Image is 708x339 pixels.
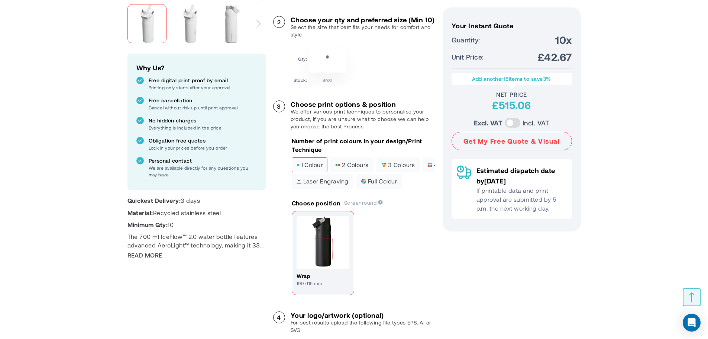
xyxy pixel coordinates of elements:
p: Printing only starts after your approval [149,84,257,91]
p: 100x115 mm [297,280,349,287]
span: 3% [543,76,551,82]
h3: Choose your qty and preferred size (Min 10) [291,16,435,23]
p: Free cancellation [149,97,257,104]
span: Laser engraving [297,179,349,184]
img: 10088501_eg_y1_ip0upo5maz60jiqz.jpg [170,4,209,43]
p: We are available directly for any questions you may have [149,164,257,178]
div: £515.06 [452,98,572,112]
p: 3 days [127,196,266,205]
td: Stock: [294,74,307,84]
p: Personal contact [149,157,257,164]
h3: Your Instant Quote [452,22,572,29]
div: Open Intercom Messenger [683,314,701,332]
span: Read More [127,251,162,259]
p: Free digital print proof by email [149,77,257,84]
strong: Material: [127,209,153,216]
p: Lock in your prices before you order [149,144,257,151]
td: 4981 [309,74,346,84]
h3: Your logo/artwork (optional) [291,311,435,319]
span: 4 colours [427,162,461,167]
div: Next [252,0,265,47]
p: For best results upload the following file types EPS, AI or SVG [291,319,435,334]
p: Add another items to save [455,75,568,83]
p: We offer various print techniques to personalise your product, if you are unsure what to choose w... [291,108,435,130]
img: 10088501_aogawtbqsh7aon7n.jpg [127,4,167,43]
span: Quantity: [452,35,480,45]
button: Get My Free Quote & Visual [452,132,572,150]
p: Cancel without risk up until print approval [149,104,257,111]
span: 10x [555,33,572,47]
p: Everything is included in the price [149,124,257,131]
strong: Quickest Delivery: [127,197,181,204]
p: 10 [127,221,266,229]
div: Net Price [452,91,572,98]
span: [DATE] [484,177,506,185]
p: The 700 ml IceFlow™ 2.0 water bottle features advanced AeroLight™ technology, making it 33% light... [127,233,266,249]
h4: wrap [297,272,349,280]
h2: Why Us? [136,63,257,73]
span: 15 [504,76,509,82]
p: Number of print colours in your design/Print Technique [292,137,435,154]
h3: Choose print options & position [291,100,435,108]
img: 10088501_f1_w6t8bw6xm7yycald.jpg [213,4,252,43]
img: Delivery [457,165,471,179]
img: Print position wrap [297,216,349,269]
span: £42.67 [538,50,572,64]
span: 1 colour [297,162,323,167]
p: Recycled stainless steel [127,209,266,217]
td: Qty: [294,47,307,73]
label: Excl. VAT [474,118,502,128]
p: Obligation free quotes [149,137,257,144]
span: Screenround [344,199,383,206]
p: Estimated dispatch date by [476,165,567,186]
p: No hidden charges [149,117,257,124]
span: 2 colours [335,162,368,167]
span: full colour [361,179,397,184]
p: If printable data and print approval are submitted by 5 p.m. the next working day. [476,186,567,213]
p: Choose position [292,199,340,207]
label: Incl. VAT [523,118,549,128]
span: Unit Price: [452,52,484,62]
span: 3 colours [381,162,415,167]
p: Select the size that best fits your needs for comfort and style [291,23,435,38]
strong: Minimum Qty: [127,221,168,228]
